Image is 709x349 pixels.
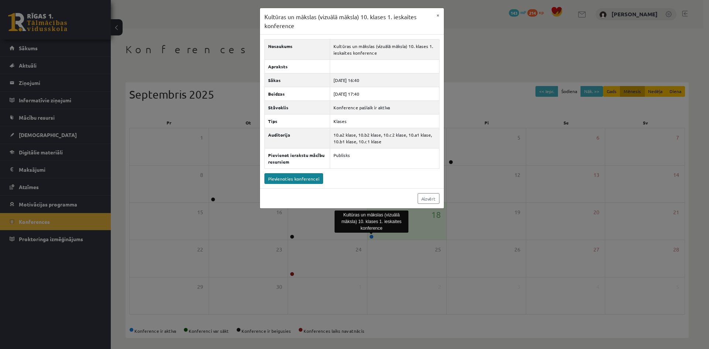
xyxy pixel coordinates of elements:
td: Konference pašlaik ir aktīva [330,101,439,114]
td: 10.a2 klase, 10.b2 klase, 10.c2 klase, 10.a1 klase, 10.b1 klase, 10.c1 klase [330,128,439,148]
td: [DATE] 17:40 [330,87,439,101]
td: Publisks [330,148,439,169]
td: Kultūras un mākslas (vizuālā māksla) 10. klases 1. ieskaites konference [330,40,439,60]
a: Pievienoties konferencei [264,173,323,184]
h3: Kultūras un mākslas (vizuālā māksla) 10. klases 1. ieskaites konference [264,13,432,30]
th: Auditorija [264,128,330,148]
td: Klases [330,114,439,128]
th: Pievienot ierakstu mācību resursiem [264,148,330,169]
th: Apraksts [264,60,330,73]
th: Sākas [264,73,330,87]
a: Aizvērt [418,193,439,204]
th: Tips [264,114,330,128]
th: Beidzas [264,87,330,101]
th: Stāvoklis [264,101,330,114]
div: Kultūras un mākslas (vizuālā māksla) 10. klases 1. ieskaites konference [335,211,408,233]
td: [DATE] 16:40 [330,73,439,87]
th: Nosaukums [264,40,330,60]
button: × [432,8,444,22]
